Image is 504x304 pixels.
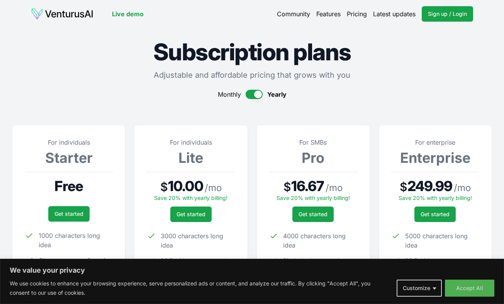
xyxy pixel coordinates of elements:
[277,195,350,201] span: Save 20% with yearly billing!
[292,207,334,222] a: Get started
[291,178,324,194] span: 16.67
[267,90,287,99] span: Yearly
[160,180,168,194] span: $
[405,231,479,250] span: 5000 characters long idea
[25,150,113,166] h3: Starter
[347,9,367,19] a: Pricing
[269,138,357,147] p: For SMBs
[168,178,203,194] span: 10.00
[407,178,453,194] span: 249.99
[161,231,235,250] span: 3000 characters long idea
[283,231,357,250] span: 4000 characters long idea
[454,182,471,194] span: / mo
[373,9,416,19] a: Latest updates
[12,70,492,80] p: Adjustable and affordable pricing that grows with you
[399,195,472,201] span: Save 20% with yearly billing!
[269,150,357,166] h3: Pro
[326,182,343,194] span: / mo
[112,9,144,19] a: Live demo
[10,266,494,275] p: We value your privacy
[283,180,291,194] span: $
[10,279,391,297] p: We use cookies to enhance your browsing experience, serve personalized ads or content, and analyz...
[31,8,93,20] img: logo
[39,256,113,274] span: Choose your preferred language
[218,90,241,99] span: Monthly
[428,10,467,18] span: Sign up / Login
[422,6,473,22] a: Sign up / Login
[147,138,235,147] p: For individuals
[391,150,479,166] h3: Enterprise
[414,207,456,222] a: Get started
[39,231,113,249] span: 1000 characters long idea
[54,178,83,194] span: Free
[445,280,494,297] button: Accept All
[48,206,90,222] a: Get started
[205,182,222,194] span: / mo
[25,138,113,147] p: For individuals
[400,180,407,194] span: $
[391,138,479,147] p: For enterprise
[316,9,341,19] a: Features
[12,40,492,63] h1: Subscription plans
[170,207,212,222] a: Get started
[161,256,229,265] span: PDF without watermark
[154,195,227,201] span: Save 20% with yearly billing!
[405,256,479,275] span: PDF with custom watermark
[397,280,442,297] button: Customize
[147,150,235,166] h3: Lite
[283,256,346,265] span: Pitch deck generation
[277,9,310,19] a: Community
